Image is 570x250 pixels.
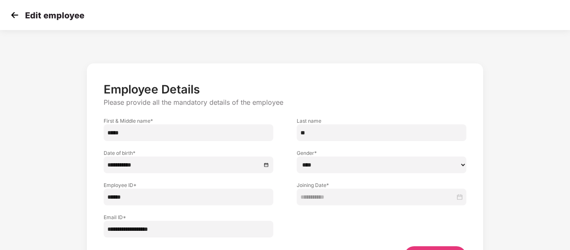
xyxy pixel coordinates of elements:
[297,149,466,157] label: Gender
[104,182,273,189] label: Employee ID
[297,182,466,189] label: Joining Date
[104,98,466,107] p: Please provide all the mandatory details of the employee
[8,9,21,21] img: svg+xml;base64,PHN2ZyB4bWxucz0iaHR0cDovL3d3dy53My5vcmcvMjAwMC9zdmciIHdpZHRoPSIzMCIgaGVpZ2h0PSIzMC...
[104,117,273,124] label: First & Middle name
[104,82,466,96] p: Employee Details
[297,117,466,124] label: Last name
[25,10,84,20] p: Edit employee
[104,214,273,221] label: Email ID
[104,149,273,157] label: Date of birth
